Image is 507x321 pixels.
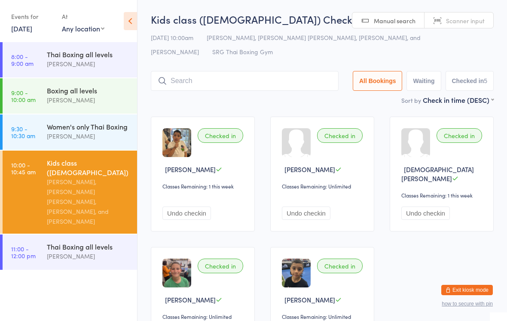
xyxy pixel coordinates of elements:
div: Thai Boxing all levels [47,242,130,251]
span: [DEMOGRAPHIC_DATA][PERSON_NAME] [401,165,474,183]
div: Classes Remaining: 1 this week [162,182,246,190]
span: [PERSON_NAME], [PERSON_NAME] [PERSON_NAME], [PERSON_NAME], and [PERSON_NAME] [151,33,421,56]
input: Search [151,71,339,91]
span: SRG Thai Boxing Gym [212,47,273,56]
div: [PERSON_NAME] [47,131,130,141]
time: 8:00 - 9:00 am [11,53,34,67]
button: Undo checkin [282,207,330,220]
div: Checked in [317,259,363,273]
time: 11:00 - 12:00 pm [11,245,36,259]
div: [PERSON_NAME], [PERSON_NAME] [PERSON_NAME], [PERSON_NAME], and [PERSON_NAME] [47,177,130,226]
a: 9:00 -10:00 amBoxing all levels[PERSON_NAME] [3,78,137,114]
a: 8:00 -9:00 amThai Boxing all levels[PERSON_NAME] [3,42,137,77]
div: Check in time (DESC) [423,95,494,105]
span: [PERSON_NAME] [284,165,335,174]
div: Boxing all levels [47,86,130,95]
span: [PERSON_NAME] [165,295,216,304]
div: Events for [11,9,53,24]
div: [PERSON_NAME] [47,251,130,261]
div: Classes Remaining: Unlimited [282,313,365,320]
button: Exit kiosk mode [441,285,493,295]
a: 9:30 -10:30 amWomen's only Thai Boxing[PERSON_NAME] [3,114,137,150]
img: image1747031063.png [282,259,311,287]
div: 5 [484,77,487,84]
img: image1720603979.png [162,259,191,287]
div: Kids class ([DEMOGRAPHIC_DATA]) [47,158,130,177]
a: [DATE] [11,24,32,33]
div: Checked in [317,128,363,143]
div: At [62,9,104,24]
span: [DATE] 10:00am [151,33,193,42]
div: Thai Boxing all levels [47,49,130,59]
img: image1758610775.png [162,128,191,157]
button: Undo checkin [162,207,211,220]
span: [PERSON_NAME] [284,295,335,304]
a: 10:00 -10:45 amKids class ([DEMOGRAPHIC_DATA])[PERSON_NAME], [PERSON_NAME] [PERSON_NAME], [PERSON... [3,151,137,234]
div: [PERSON_NAME] [47,95,130,105]
button: Undo checkin [401,207,450,220]
button: Checked in5 [446,71,494,91]
div: Checked in [198,128,243,143]
div: Checked in [198,259,243,273]
h2: Kids class ([DEMOGRAPHIC_DATA]) Check-in [151,12,494,26]
time: 10:00 - 10:45 am [11,161,36,175]
div: Checked in [437,128,482,143]
button: All Bookings [353,71,403,91]
span: Scanner input [446,16,485,25]
div: Women's only Thai Boxing [47,122,130,131]
div: Any location [62,24,104,33]
div: [PERSON_NAME] [47,59,130,69]
time: 9:30 - 10:30 am [11,125,35,139]
a: 11:00 -12:00 pmThai Boxing all levels[PERSON_NAME] [3,235,137,270]
div: Classes Remaining: Unlimited [282,182,365,190]
div: Classes Remaining: 1 this week [401,191,485,199]
span: Manual search [374,16,415,25]
div: Classes Remaining: Unlimited [162,313,246,320]
time: 9:00 - 10:00 am [11,89,36,103]
label: Sort by [401,96,421,105]
button: how to secure with pin [442,301,493,307]
button: Waiting [406,71,441,91]
span: [PERSON_NAME] [165,165,216,174]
